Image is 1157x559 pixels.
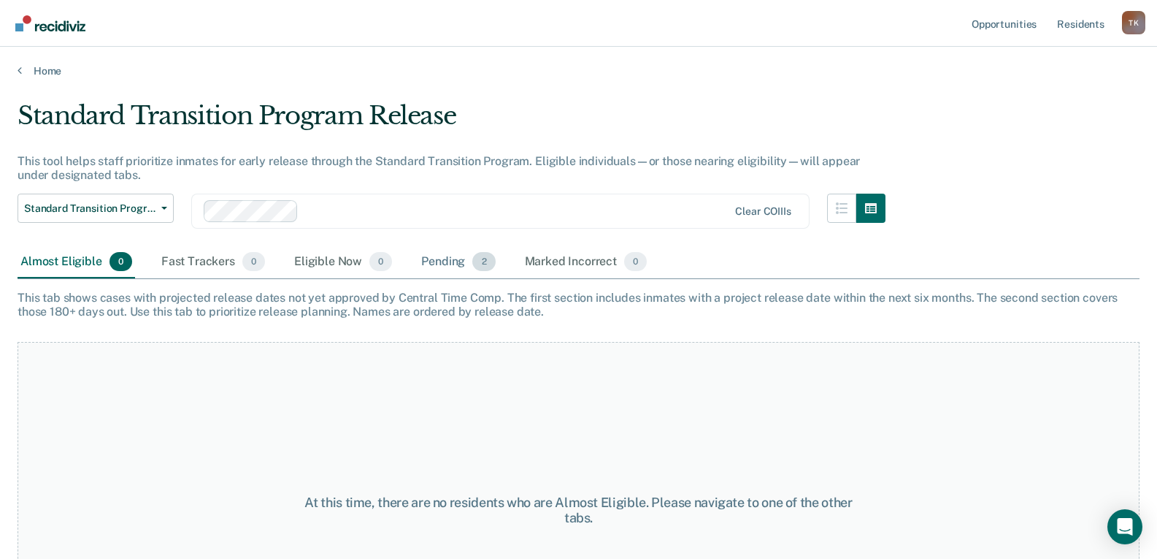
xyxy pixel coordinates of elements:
[18,194,174,223] button: Standard Transition Program Release
[15,15,85,31] img: Recidiviz
[299,495,859,526] div: At this time, there are no residents who are Almost Eligible. Please navigate to one of the other...
[624,252,647,271] span: 0
[1122,11,1145,34] button: Profile dropdown button
[18,246,135,278] div: Almost Eligible0
[472,252,495,271] span: 2
[18,64,1139,77] a: Home
[109,252,132,271] span: 0
[24,202,155,215] span: Standard Transition Program Release
[158,246,268,278] div: Fast Trackers0
[1107,509,1142,544] div: Open Intercom Messenger
[291,246,395,278] div: Eligible Now0
[242,252,265,271] span: 0
[522,246,650,278] div: Marked Incorrect0
[418,246,498,278] div: Pending2
[1122,11,1145,34] div: T K
[369,252,392,271] span: 0
[18,101,885,142] div: Standard Transition Program Release
[18,154,885,182] div: This tool helps staff prioritize inmates for early release through the Standard Transition Progra...
[18,291,1139,319] div: This tab shows cases with projected release dates not yet approved by Central Time Comp. The firs...
[735,205,791,218] div: Clear COIIIs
